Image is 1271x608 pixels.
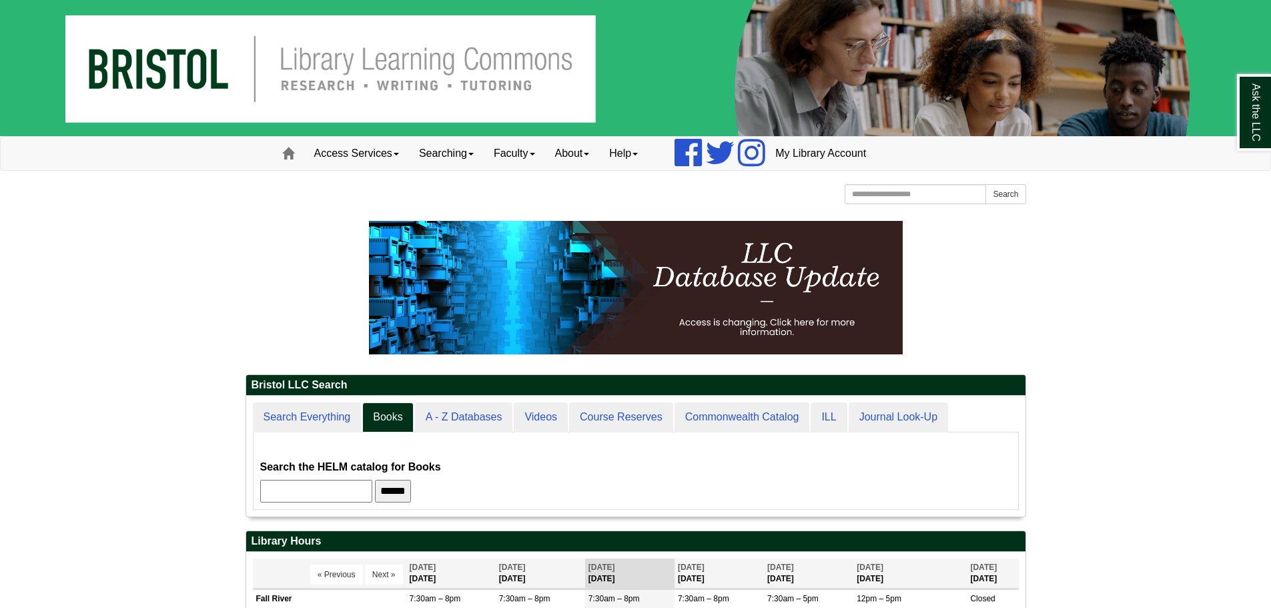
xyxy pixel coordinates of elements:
[765,137,876,170] a: My Library Account
[811,402,847,432] a: ILL
[857,563,883,572] span: [DATE]
[967,559,1018,589] th: [DATE]
[514,402,568,432] a: Videos
[764,559,853,589] th: [DATE]
[406,559,496,589] th: [DATE]
[246,531,1025,552] h2: Library Hours
[260,458,441,477] label: Search the HELM catalog for Books
[970,563,997,572] span: [DATE]
[678,594,729,603] span: 7:30am – 8pm
[365,565,403,585] button: Next »
[767,594,819,603] span: 7:30am – 5pm
[970,594,995,603] span: Closed
[588,594,640,603] span: 7:30am – 8pm
[253,402,362,432] a: Search Everything
[853,559,967,589] th: [DATE]
[569,402,673,432] a: Course Reserves
[678,563,705,572] span: [DATE]
[585,559,675,589] th: [DATE]
[499,563,526,572] span: [DATE]
[675,559,764,589] th: [DATE]
[985,184,1025,204] button: Search
[484,137,545,170] a: Faculty
[310,565,363,585] button: « Previous
[767,563,794,572] span: [DATE]
[499,594,550,603] span: 7:30am – 8pm
[362,402,413,432] a: Books
[410,563,436,572] span: [DATE]
[496,559,585,589] th: [DATE]
[599,137,648,170] a: Help
[369,221,903,354] img: HTML tutorial
[409,137,484,170] a: Searching
[675,402,810,432] a: Commonwealth Catalog
[857,594,901,603] span: 12pm – 5pm
[588,563,615,572] span: [DATE]
[304,137,409,170] a: Access Services
[260,439,1011,503] div: Books
[849,402,948,432] a: Journal Look-Up
[545,137,600,170] a: About
[415,402,513,432] a: A - Z Databases
[410,594,461,603] span: 7:30am – 8pm
[246,375,1025,396] h2: Bristol LLC Search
